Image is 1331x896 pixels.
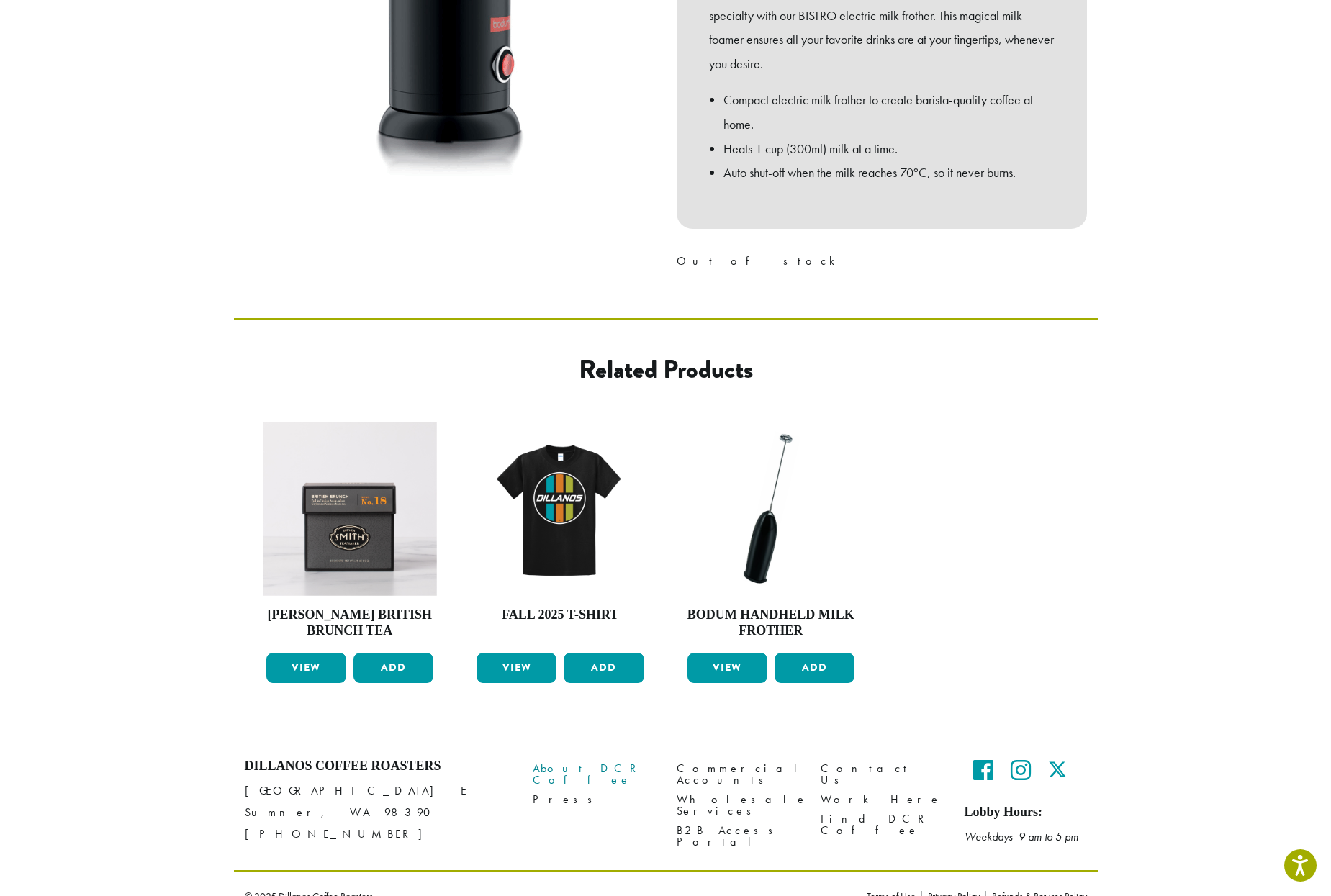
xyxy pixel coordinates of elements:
[723,160,1055,185] li: Auto shut-off when the milk reaches 70ºC, so it never burns.
[677,789,799,820] a: Wholesale Services
[350,354,982,385] h2: Related products
[263,422,438,648] a: [PERSON_NAME] British Brunch Tea
[965,829,1078,844] em: Weekdays 9 am to 5 pm
[533,759,655,789] a: About DCR Coffee
[821,810,943,841] a: Find DCR Coffee
[533,789,655,809] a: Press
[473,422,648,648] a: Fall 2025 T-Shirt
[677,821,799,852] a: B2B Access Portal
[263,607,438,638] h4: [PERSON_NAME] British Brunch Tea
[477,653,556,683] a: View
[723,137,1055,161] li: Heats 1 cup (300ml) milk at a time.
[473,607,648,623] h4: Fall 2025 T-Shirt
[564,653,644,683] button: Add
[684,607,859,638] h4: Bodum Handheld Milk Frother
[245,780,511,845] p: [GEOGRAPHIC_DATA] E Sumner, WA 98390 [PHONE_NUMBER]
[821,759,943,789] a: Contact Us
[821,789,943,809] a: Work Here
[677,250,1087,272] p: Out of stock
[965,805,1087,820] h5: Lobby Hours:
[684,422,859,597] img: DP3927.01-002.png
[677,759,799,789] a: Commercial Accounts
[263,422,438,597] img: British-Brunch-Signature-Black-Carton-2023-2.jpg
[687,653,767,683] a: View
[775,653,854,683] button: Add
[353,653,433,683] button: Add
[473,422,648,597] img: DCR-Retro-Three-Strip-Circle-Tee-Fall-WEB-scaled.jpg
[684,422,859,648] a: Bodum Handheld Milk Frother
[266,653,346,683] a: View
[245,759,511,774] h4: Dillanos Coffee Roasters
[723,88,1055,137] li: Compact electric milk frother to create barista-quality coffee at home.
